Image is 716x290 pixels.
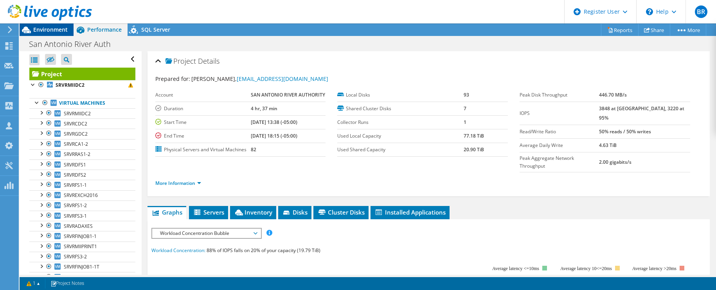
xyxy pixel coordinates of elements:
[337,118,463,126] label: Collector Runs
[337,91,463,99] label: Local Disks
[64,172,86,178] span: SRVRDFS2
[560,266,612,271] tspan: Average latency 10<=20ms
[64,120,87,127] span: SRVRCDC2
[156,229,257,238] span: Workload Concentration Bubble
[464,105,466,112] b: 7
[155,105,251,113] label: Duration
[64,161,86,168] span: SRVRDFS1
[29,200,135,211] a: SRVRFS1-2
[25,40,123,48] h1: San Antonio River Auth
[632,266,676,271] text: Average latency >20ms
[155,132,251,140] label: End Time
[29,118,135,129] a: SRVRCDC2
[29,159,135,170] a: SRVRDFS1
[520,91,599,99] label: Peak Disk Throughput
[29,221,135,231] a: SRVRADAXES
[21,279,45,288] a: 1
[337,132,463,140] label: Used Local Capacity
[29,211,135,221] a: SRVRFS3-1
[64,182,87,188] span: SRVRFS1-1
[198,56,219,66] span: Details
[520,141,599,149] label: Average Daily Write
[251,105,277,112] b: 4 hr, 37 min
[29,139,135,149] a: SRVRCA1-2
[29,108,135,118] a: SRVRMIIDC2
[29,149,135,159] a: SRVRRAS1-2
[520,128,599,136] label: Read/Write Ratio
[599,128,651,135] b: 50% reads / 50% writes
[141,26,170,33] span: SQL Server
[64,233,97,240] span: SRVRFINJOB1-1
[191,75,328,82] span: [PERSON_NAME],
[64,243,97,250] span: SRVRMIIPRINT1
[492,266,539,271] tspan: Average latency <=10ms
[464,146,484,153] b: 20.90 TiB
[695,5,707,18] span: BR
[64,274,100,281] span: SRVRGUEPRINT1
[64,253,87,260] span: SRVRFS3-2
[29,68,135,80] a: Project
[29,80,135,90] a: SRVRMIIDC2
[29,190,135,200] a: SRVREXCH2016
[155,118,251,126] label: Start Time
[599,105,684,121] b: 3848 at [GEOGRAPHIC_DATA], 3220 at 95%
[64,192,98,199] span: SRVREXCH2016
[601,24,639,36] a: Reports
[337,105,463,113] label: Shared Cluster Disks
[29,272,135,282] a: SRVRGUEPRINT1
[64,151,90,158] span: SRVRRAS1-2
[638,24,670,36] a: Share
[29,262,135,272] a: SRVRFINJOB1-1T
[251,146,256,153] b: 82
[29,129,135,139] a: SRVRGDC2
[64,131,88,137] span: SRVRGDC2
[155,146,251,154] label: Physical Servers and Virtual Machines
[464,132,484,139] b: 77.18 TiB
[64,110,91,117] span: SRVRMIIDC2
[520,109,599,117] label: IOPS
[234,208,272,216] span: Inventory
[337,146,463,154] label: Used Shared Capacity
[317,208,365,216] span: Cluster Disks
[64,263,99,270] span: SRVRFINJOB1-1T
[29,98,135,108] a: Virtual Machines
[520,154,599,170] label: Peak Aggregate Network Throughput
[599,159,631,165] b: 2.00 gigabits/s
[29,170,135,180] a: SRVRDFS2
[64,213,87,219] span: SRVRFS3-1
[29,180,135,190] a: SRVRFS1-1
[29,252,135,262] a: SRVRFS3-2
[282,208,308,216] span: Disks
[251,91,325,98] b: SAN ANTONIO RIVER AUTHORITY
[251,119,297,125] b: [DATE] 13:38 (-05:00)
[151,247,205,254] span: Workload Concentration:
[56,82,85,88] b: SRVRMIIDC2
[33,26,68,33] span: Environment
[45,279,90,288] a: Project Notes
[87,26,122,33] span: Performance
[166,57,196,65] span: Project
[155,180,201,186] a: More Information
[64,141,88,147] span: SRVRCA1-2
[464,119,466,125] b: 1
[193,208,224,216] span: Servers
[646,8,653,15] svg: \n
[151,208,182,216] span: Graphs
[29,242,135,252] a: SRVRMIIPRINT1
[29,231,135,241] a: SRVRFINJOB1-1
[237,75,328,82] a: [EMAIL_ADDRESS][DOMAIN_NAME]
[599,142,617,149] b: 4.63 TiB
[599,91,627,98] b: 446.70 MB/s
[155,75,190,82] label: Prepared for:
[155,91,251,99] label: Account
[251,132,297,139] b: [DATE] 18:15 (-05:00)
[374,208,446,216] span: Installed Applications
[670,24,706,36] a: More
[207,247,320,254] span: 88% of IOPS falls on 20% of your capacity (19.79 TiB)
[64,202,87,209] span: SRVRFS1-2
[64,223,93,229] span: SRVRADAXES
[464,91,469,98] b: 93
